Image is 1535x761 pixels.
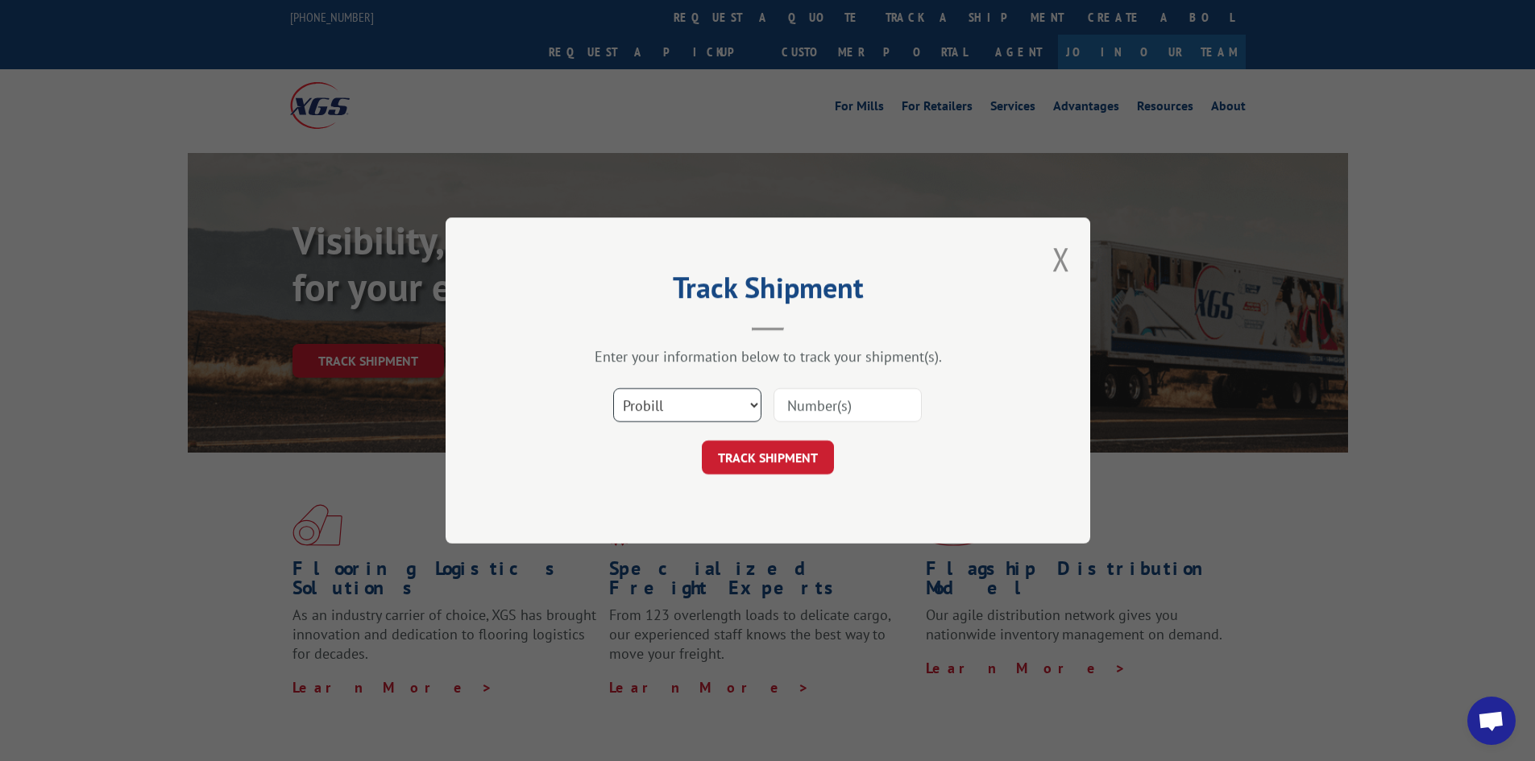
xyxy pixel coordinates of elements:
[1467,697,1516,745] div: Open chat
[702,440,834,474] button: TRACK SHIPMENT
[526,276,1010,307] h2: Track Shipment
[1052,238,1070,280] button: Close modal
[774,388,922,422] input: Number(s)
[526,347,1010,366] div: Enter your information below to track your shipment(s).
